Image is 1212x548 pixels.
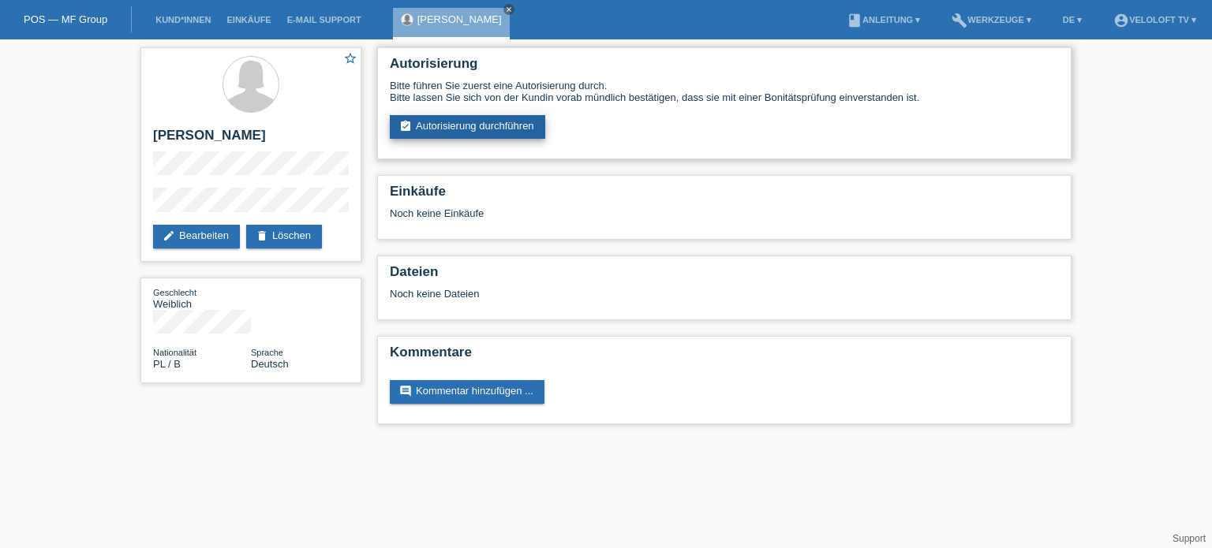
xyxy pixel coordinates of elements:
[390,288,872,300] div: Noch keine Dateien
[399,120,412,132] i: assignment_turned_in
[256,229,268,242] i: delete
[952,13,967,28] i: build
[503,4,514,15] a: close
[390,345,1059,368] h2: Kommentare
[148,15,219,24] a: Kund*innen
[390,380,544,404] a: commentKommentar hinzufügen ...
[24,13,107,25] a: POS — MF Group
[343,51,357,68] a: star_border
[390,56,1059,80] h2: Autorisierung
[944,15,1039,24] a: buildWerkzeuge ▾
[1113,13,1129,28] i: account_circle
[279,15,369,24] a: E-Mail Support
[153,225,240,248] a: editBearbeiten
[251,358,289,370] span: Deutsch
[390,115,545,139] a: assignment_turned_inAutorisierung durchführen
[417,13,502,25] a: [PERSON_NAME]
[505,6,513,13] i: close
[839,15,928,24] a: bookAnleitung ▾
[1173,533,1206,544] a: Support
[153,286,251,310] div: Weiblich
[219,15,279,24] a: Einkäufe
[153,288,196,297] span: Geschlecht
[390,264,1059,288] h2: Dateien
[847,13,862,28] i: book
[390,80,1059,103] div: Bitte führen Sie zuerst eine Autorisierung durch. Bitte lassen Sie sich von der Kundin vorab münd...
[1055,15,1090,24] a: DE ▾
[399,385,412,397] i: comment
[343,51,357,65] i: star_border
[153,358,181,370] span: Polen / B / 15.10.2012
[153,128,349,151] h2: [PERSON_NAME]
[246,225,322,248] a: deleteLöschen
[163,229,175,242] i: edit
[153,348,196,357] span: Nationalität
[390,207,1059,231] div: Noch keine Einkäufe
[390,184,1059,207] h2: Einkäufe
[1105,15,1204,24] a: account_circleVeloLoft TV ▾
[251,348,283,357] span: Sprache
